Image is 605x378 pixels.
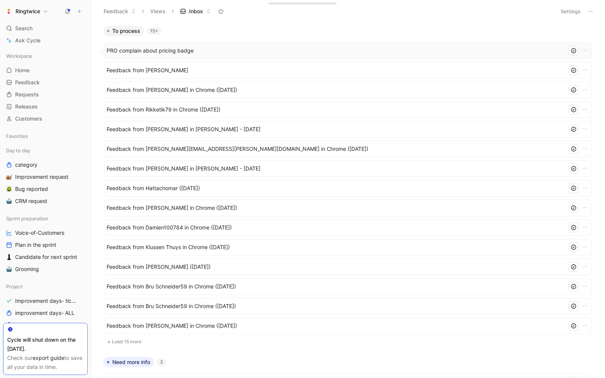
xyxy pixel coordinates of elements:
span: Releases [15,103,38,110]
button: Need more info [103,357,154,367]
a: ♟️Card investigations [3,319,88,331]
div: Sprint preparation [3,213,88,224]
a: Feedback from [PERSON_NAME] in Chrome ([DATE]) [104,200,592,216]
a: Feedback from Bru Schneider59 in Chrome ([DATE]) [104,298,592,314]
button: Inbox [177,6,214,17]
span: Customers [15,115,42,122]
img: 🤖 [6,266,12,272]
span: Grooming [15,265,39,273]
a: 🐌Improvement request [3,171,88,183]
span: Feedback from Klussen Thuys in Chrome ([DATE]) [107,243,564,252]
div: Sprint preparationVoice-of-CustomersPlan in the sprint♟️Candidate for next sprint🤖Grooming [3,213,88,275]
a: Feedback from [PERSON_NAME] in [PERSON_NAME] - [DATE] [104,121,592,138]
h1: Ringtwice [16,8,40,15]
a: Plan in the sprint [3,239,88,251]
a: 🤖Grooming [3,263,88,275]
span: Search [15,24,33,33]
span: Requests [15,91,39,98]
a: Home [3,65,88,76]
img: 🪲 [6,186,12,192]
span: Candidate for next sprint [15,253,77,261]
a: Feedback from [PERSON_NAME][EMAIL_ADDRESS][PERSON_NAME][DOMAIN_NAME] in Chrome ([DATE]) [104,141,592,157]
a: PRO complain about pricing badge [104,42,592,59]
a: Feedback from Rikketik79 in Chrome ([DATE]) [104,101,592,118]
a: Feedback from [PERSON_NAME] ([DATE]) [104,259,592,275]
span: Card investigations [15,321,63,329]
span: Feedback from [PERSON_NAME] in [PERSON_NAME] - [DATE] [107,164,561,173]
span: Feedback from Damien100784 in Chrome ([DATE]) [107,223,564,232]
a: Ask Cycle [3,35,88,46]
a: Feedback from Bru Schneider59 in Chrome ([DATE]) [104,278,592,295]
div: Workspace [3,50,88,62]
button: Feedback [100,6,139,17]
button: Views [147,6,169,17]
span: Feedback from [PERSON_NAME][EMAIL_ADDRESS][PERSON_NAME][DOMAIN_NAME] in Chrome ([DATE]) [107,144,564,153]
a: category [3,159,88,170]
button: ♟️ [5,253,14,262]
a: Feedback from [PERSON_NAME] [104,62,592,79]
button: To process [103,26,144,36]
a: Feedback from Damien100784 in Chrome ([DATE]) [104,219,592,236]
a: Feedback from Hattachomar ([DATE]) [104,180,592,197]
div: 15+ [147,27,161,35]
div: Project [3,281,88,292]
div: Favorites [3,130,88,142]
span: Ask Cycle [15,36,40,45]
span: Feedback from [PERSON_NAME] in [PERSON_NAME] - [DATE] [107,125,561,134]
button: 🤖 [5,265,14,274]
span: Project [6,283,23,290]
div: 3 [157,358,166,366]
img: Ringtwice [5,8,12,15]
a: Requests [3,89,88,100]
a: Releases [3,101,88,112]
div: Cycle will shut down on the [DATE]. [7,335,84,353]
span: Improvement request [15,173,68,181]
span: Feedback from Rikketik79 in Chrome ([DATE]) [107,105,564,114]
a: Feedback from [PERSON_NAME] in Chrome ([DATE]) [104,82,592,98]
span: Feedback from [PERSON_NAME] in Chrome ([DATE]) [107,85,564,94]
a: Customers [3,113,88,124]
span: Voice-of-Customers [15,229,64,237]
span: Inbox [189,8,203,15]
span: Feedback from Bru Schneider59 in Chrome ([DATE]) [107,282,564,291]
button: Load 15 more [104,337,592,346]
img: ♟️ [6,322,12,328]
span: Feedback from [PERSON_NAME] in Chrome ([DATE]) [107,203,564,212]
div: Check our to save all your data in time. [7,353,84,372]
span: Need more info [112,358,150,366]
span: CRM request [15,197,47,205]
img: 🐌 [6,174,12,180]
span: category [15,161,37,169]
button: RingtwiceRingtwice [3,6,50,17]
a: ♟️Candidate for next sprint [3,251,88,263]
a: Improvement days- tickets ready [3,295,88,307]
a: Feedback from [PERSON_NAME] in Chrome ([DATE]) [104,318,592,334]
a: 🤖CRM request [3,195,88,207]
img: 🤖 [6,198,12,204]
div: Search [3,23,88,34]
a: export guide [33,355,64,361]
div: ProjectImprovement days- tickets readyimprovement days- ALL♟️Card investigations [3,281,88,331]
span: Bug reported [15,185,48,193]
span: To process [112,27,140,35]
a: improvement days- ALL [3,307,88,319]
span: Feedback from [PERSON_NAME] [107,66,564,75]
span: Favorites [6,132,28,140]
span: Plan in the sprint [15,241,56,249]
a: Feedback from Klussen Thuys in Chrome ([DATE]) [104,239,592,256]
span: Improvement days- tickets ready [15,297,79,305]
span: Workspace [6,52,32,60]
span: Sprint preparation [6,215,48,222]
span: improvement days- ALL [15,309,74,317]
img: ♟️ [6,254,12,260]
span: Home [15,67,29,74]
span: Feedback [15,79,40,86]
span: Feedback from [PERSON_NAME] ([DATE]) [107,262,564,271]
button: ♟️ [5,321,14,330]
button: Settings [557,6,584,17]
div: Day to daycategory🐌Improvement request🪲Bug reported🤖CRM request [3,145,88,207]
span: Feedback from [PERSON_NAME] in Chrome ([DATE]) [107,321,564,330]
button: 🪲 [5,184,14,194]
span: Feedback from Bru Schneider59 in Chrome ([DATE]) [107,302,564,311]
button: 🐌 [5,172,14,181]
